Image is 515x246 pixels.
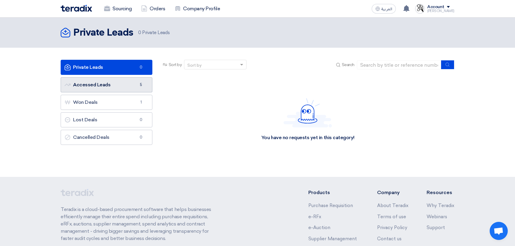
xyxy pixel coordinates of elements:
a: Purchase Requisition [308,203,353,208]
a: Sourcing [99,2,136,15]
a: Orders [136,2,170,15]
a: e-RFx [308,214,321,219]
li: Products [308,189,359,196]
span: 0 [138,134,145,140]
a: Cancelled Deals0 [61,130,152,145]
a: Contact us [377,236,402,241]
a: About Teradix [377,203,409,208]
span: 0 [138,64,145,70]
div: [PERSON_NAME] [427,9,454,13]
span: Search [342,62,354,68]
h2: Private Leads [73,27,133,39]
a: Company Profile [170,2,225,15]
span: 0 [138,30,141,35]
a: Why Teradix [427,203,454,208]
img: Teradix logo [61,5,92,12]
a: Webinars [427,214,447,219]
div: Account [427,5,444,10]
a: Terms of use [377,214,406,219]
span: 1 [138,99,145,105]
a: Privacy Policy [377,225,407,230]
span: 5 [138,82,145,88]
span: 0 [138,117,145,123]
img: intergear_Trade_logo_1756409606822.jpg [415,4,425,14]
a: Open chat [490,222,508,240]
span: Sort by [169,62,182,68]
a: Supplier Management [308,236,357,241]
li: Resources [427,189,454,196]
a: Accessed Leads5 [61,77,152,92]
a: Lost Deals0 [61,112,152,127]
a: Won Deals1 [61,95,152,110]
a: Support [427,225,445,230]
p: Teradix is a cloud-based procurement software that helps businesses efficiently manage their enti... [61,206,218,242]
input: Search by title or reference number [357,60,441,69]
div: Sort by [187,62,202,69]
span: العربية [381,7,392,11]
a: e-Auction [308,225,330,230]
div: You have no requests yet in this category! [261,135,354,141]
img: Hello [284,98,332,127]
span: Private Leads [138,29,170,36]
button: العربية [372,4,396,14]
li: Company [377,189,409,196]
a: Private Leads0 [61,60,152,75]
